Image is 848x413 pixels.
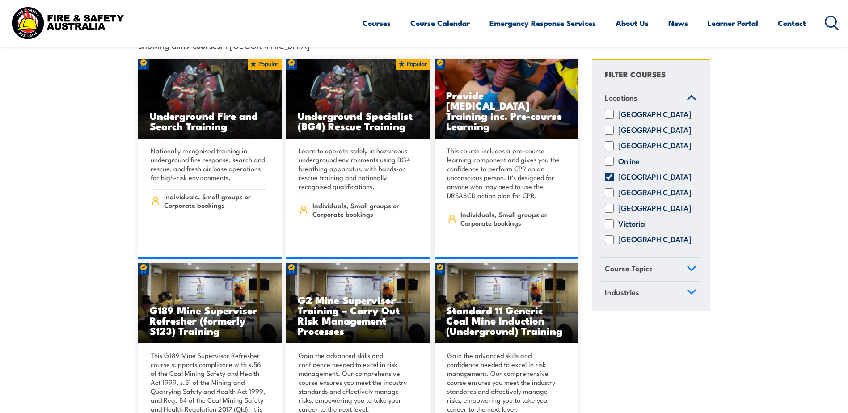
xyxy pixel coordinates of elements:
p: Nationally recognised training in underground fire response, search and rescue, and fresh air bas... [151,146,267,182]
p: This course includes a pre-course learning component and gives you the confidence to perform CPR ... [447,146,563,200]
span: Individuals, Small groups or Corporate bookings [460,210,563,227]
span: Individuals, Small groups or Corporate bookings [164,192,266,209]
a: Provide [MEDICAL_DATA] Training inc. Pre-course Learning [435,59,578,139]
h3: Underground Fire and Search Training [150,110,270,131]
h3: Underground Specialist (BG4) Rescue Training [298,110,418,131]
a: Courses [363,11,391,35]
a: Emergency Response Services [489,11,596,35]
label: [GEOGRAPHIC_DATA] [618,173,691,181]
a: Course Topics [601,258,700,281]
a: Learner Portal [708,11,758,35]
span: Industries [605,286,639,298]
span: Locations [605,92,637,104]
a: News [668,11,688,35]
label: [GEOGRAPHIC_DATA] [618,188,691,197]
img: Standard 11 Generic Coal Mine Induction (Surface) TRAINING (1) [138,263,282,344]
label: [GEOGRAPHIC_DATA] [618,141,691,150]
label: Online [618,157,640,166]
h3: G189 Mine Supervisor Refresher (formerly S123) Training [150,305,270,336]
h3: Standard 11 Generic Coal Mine Induction (Underground) Training [446,305,567,336]
img: Low Voltage Rescue and Provide CPR [435,59,578,139]
img: Standard 11 Generic Coal Mine Induction (Surface) TRAINING (1) [286,263,430,344]
a: Underground Specialist (BG4) Rescue Training [286,59,430,139]
h4: FILTER COURSES [605,68,666,80]
img: Standard 11 Generic Coal Mine Induction (Surface) TRAINING (1) [435,263,578,344]
span: Individuals, Small groups or Corporate bookings [312,201,415,218]
a: Contact [778,11,806,35]
a: About Us [616,11,649,35]
p: Learn to operate safely in hazardous underground environments using BG4 breathing apparatus, with... [299,146,415,191]
a: Industries [601,282,700,305]
label: [GEOGRAPHIC_DATA] [618,235,691,244]
h3: G2 Mine Supervisor Training – Carry Out Risk Management Processes [298,295,418,336]
label: [GEOGRAPHIC_DATA] [618,110,691,119]
a: Underground Fire and Search Training [138,59,282,139]
a: G2 Mine Supervisor Training – Carry Out Risk Management Processes [286,263,430,344]
span: Course Topics [605,262,653,274]
img: Underground mine rescue [138,59,282,139]
h3: Provide [MEDICAL_DATA] Training inc. Pre-course Learning [446,90,567,131]
a: Locations [601,87,700,110]
img: Underground mine rescue [286,59,430,139]
a: G189 Mine Supervisor Refresher (formerly S123) Training [138,263,282,344]
label: [GEOGRAPHIC_DATA] [618,204,691,213]
label: [GEOGRAPHIC_DATA] [618,126,691,135]
a: Standard 11 Generic Coal Mine Induction (Underground) Training [435,263,578,344]
span: Showing all in [GEOGRAPHIC_DATA] [138,40,310,50]
label: Victoria [618,219,645,228]
a: Course Calendar [410,11,470,35]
